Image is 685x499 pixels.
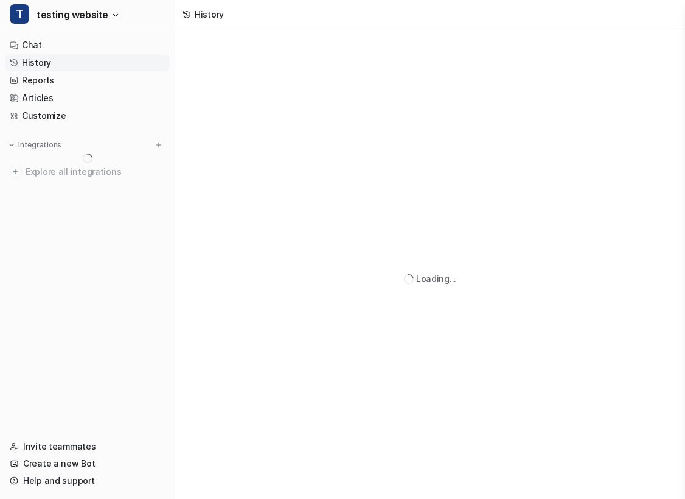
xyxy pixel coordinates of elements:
[5,438,170,455] a: Invite teammates
[5,107,170,124] a: Customize
[5,72,170,89] a: Reports
[26,162,165,182] span: Explore all integrations
[5,455,170,472] a: Create a new Bot
[5,90,170,107] a: Articles
[10,166,22,178] img: explore all integrations
[7,141,16,149] img: expand menu
[416,272,456,285] div: Loading...
[10,4,29,24] span: T
[18,140,61,150] p: Integrations
[195,8,224,21] div: History
[37,6,108,23] span: testing website
[5,37,170,54] a: Chat
[155,141,163,149] img: menu_add.svg
[5,163,170,180] a: Explore all integrations
[5,139,65,151] button: Integrations
[5,54,170,71] a: History
[5,472,170,489] a: Help and support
